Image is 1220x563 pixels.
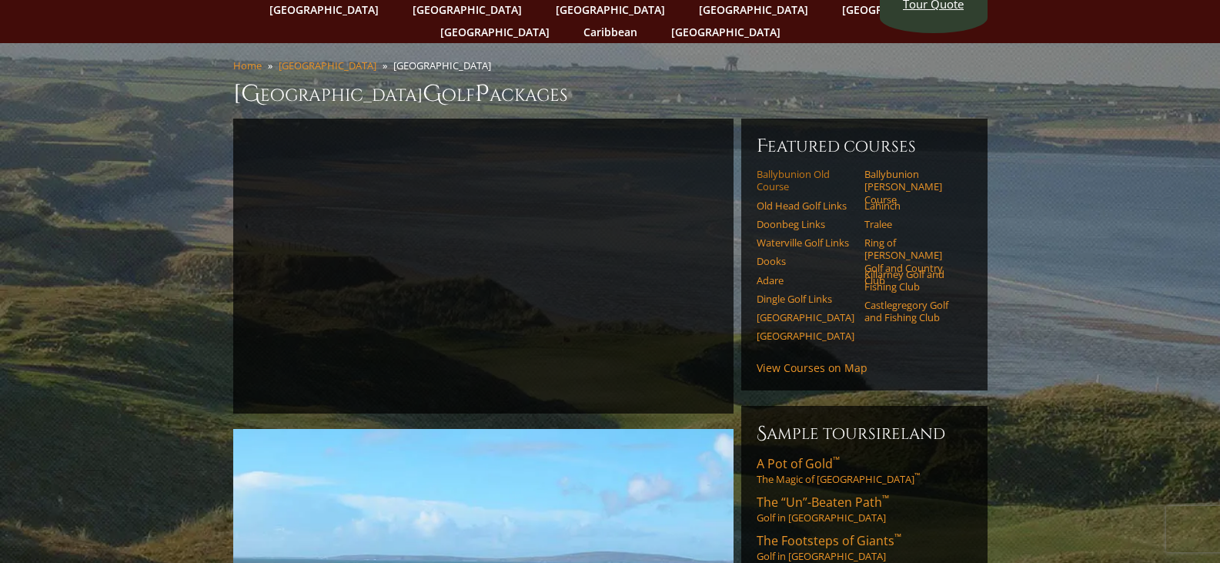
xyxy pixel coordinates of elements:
[279,59,376,72] a: [GEOGRAPHIC_DATA]
[757,532,972,563] a: The Footsteps of Giants™Golf in [GEOGRAPHIC_DATA]
[757,134,972,159] h6: Featured Courses
[757,199,854,212] a: Old Head Golf Links
[433,21,557,43] a: [GEOGRAPHIC_DATA]
[882,492,889,505] sup: ™
[757,293,854,305] a: Dingle Golf Links
[864,236,962,287] a: Ring of [PERSON_NAME] Golf and Country Club
[757,455,840,472] span: A Pot of Gold
[233,59,262,72] a: Home
[423,79,442,109] span: G
[757,236,854,249] a: Waterville Golf Links
[393,59,497,72] li: [GEOGRAPHIC_DATA]
[757,274,854,287] a: Adare
[833,454,840,467] sup: ™
[914,471,920,481] sup: ™
[864,299,962,324] a: Castlegregory Golf and Fishing Club
[757,360,867,375] a: View Courses on Map
[757,455,972,486] a: A Pot of Gold™The Magic of [GEOGRAPHIC_DATA]™
[757,421,972,446] h6: Sample ToursIreland
[475,79,490,109] span: P
[663,21,788,43] a: [GEOGRAPHIC_DATA]
[757,494,889,511] span: The “Un”-Beaten Path
[576,21,645,43] a: Caribbean
[233,79,988,109] h1: [GEOGRAPHIC_DATA] olf ackages
[864,199,962,212] a: Lahinch
[864,218,962,230] a: Tralee
[757,311,854,323] a: [GEOGRAPHIC_DATA]
[757,532,901,549] span: The Footsteps of Giants
[249,134,718,398] iframe: Sir-Nick-on-Southwest-Ireland
[757,218,854,230] a: Doonbeg Links
[757,168,854,193] a: Ballybunion Old Course
[894,531,901,544] sup: ™
[864,268,962,293] a: Killarney Golf and Fishing Club
[757,330,854,342] a: [GEOGRAPHIC_DATA]
[757,494,972,524] a: The “Un”-Beaten Path™Golf in [GEOGRAPHIC_DATA]
[864,168,962,206] a: Ballybunion [PERSON_NAME] Course
[757,255,854,267] a: Dooks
